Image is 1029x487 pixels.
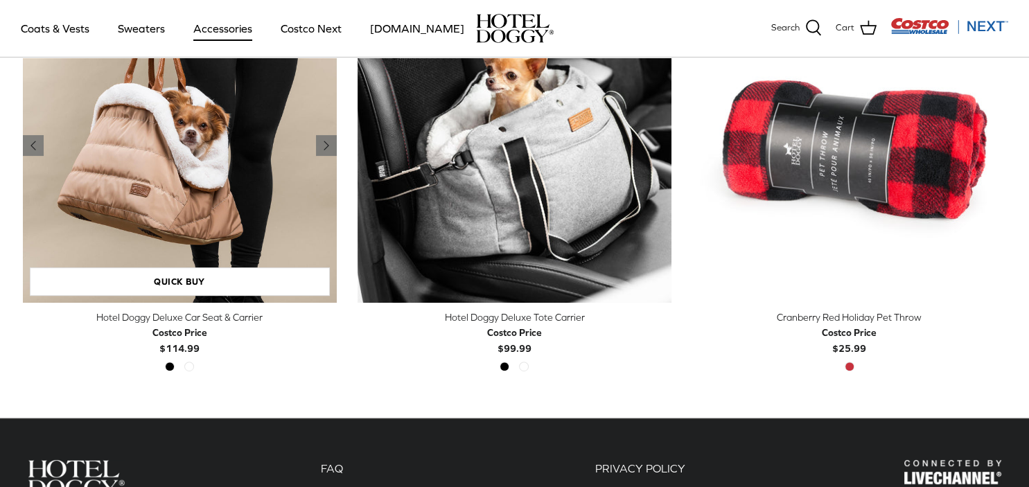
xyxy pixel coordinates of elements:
[316,135,337,156] a: Previous
[771,19,822,37] a: Search
[822,325,877,340] div: Costco Price
[487,325,542,353] b: $99.99
[487,325,542,340] div: Costco Price
[771,21,800,35] span: Search
[358,310,671,325] div: Hotel Doggy Deluxe Tote Carrier
[890,17,1008,35] img: Costco Next
[152,325,207,353] b: $114.99
[181,5,265,52] a: Accessories
[321,462,343,475] a: FAQ
[476,14,554,43] img: hoteldoggycom
[105,5,177,52] a: Sweaters
[890,26,1008,37] a: Visit Costco Next
[8,5,102,52] a: Coats & Vests
[476,14,554,43] a: hoteldoggy.com hoteldoggycom
[23,135,44,156] a: Previous
[152,325,207,340] div: Costco Price
[904,460,1001,484] img: Hotel Doggy Costco Next
[692,310,1006,356] a: Cranberry Red Holiday Pet Throw Costco Price$25.99
[836,21,854,35] span: Cart
[358,5,477,52] a: [DOMAIN_NAME]
[836,19,877,37] a: Cart
[268,5,354,52] a: Costco Next
[358,310,671,356] a: Hotel Doggy Deluxe Tote Carrier Costco Price$99.99
[595,462,685,475] a: PRIVACY POLICY
[822,325,877,353] b: $25.99
[692,310,1006,325] div: Cranberry Red Holiday Pet Throw
[23,310,337,356] a: Hotel Doggy Deluxe Car Seat & Carrier Costco Price$114.99
[30,267,330,296] a: Quick buy
[23,310,337,325] div: Hotel Doggy Deluxe Car Seat & Carrier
